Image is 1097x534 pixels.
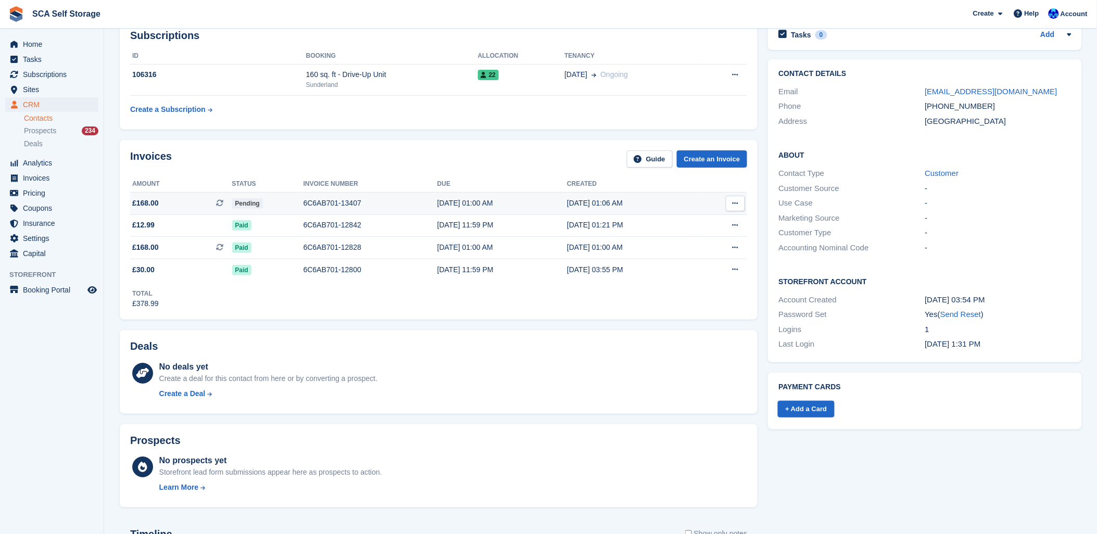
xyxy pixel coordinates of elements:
div: 0 [815,30,827,40]
div: Marketing Source [778,212,925,224]
th: Status [232,176,304,193]
div: Phone [778,100,925,112]
span: Help [1025,8,1039,19]
h2: About [778,149,1071,160]
a: [EMAIL_ADDRESS][DOMAIN_NAME] [925,87,1057,96]
div: Create a deal for this contact from here or by converting a prospect. [159,373,377,384]
a: menu [5,246,98,261]
a: Send Reset [940,310,981,319]
div: - [925,242,1071,254]
div: Email [778,86,925,98]
span: Invoices [23,171,85,185]
div: [GEOGRAPHIC_DATA] [925,116,1071,128]
div: [DATE] 11:59 PM [437,264,567,275]
span: Home [23,37,85,52]
span: £168.00 [132,242,159,253]
div: Customer Type [778,227,925,239]
div: Account Created [778,294,925,306]
h2: Contact Details [778,70,1071,78]
a: menu [5,171,98,185]
span: Paid [232,265,251,275]
h2: Deals [130,340,158,352]
a: Create an Invoice [677,150,748,168]
span: Account [1061,9,1088,19]
span: CRM [23,97,85,112]
span: Paid [232,220,251,231]
span: Sites [23,82,85,97]
a: menu [5,201,98,215]
a: menu [5,52,98,67]
div: 106316 [130,69,306,80]
th: Tenancy [564,48,700,65]
a: Learn More [159,482,382,493]
span: £30.00 [132,264,155,275]
a: Create a Subscription [130,100,212,119]
th: Allocation [478,48,565,65]
div: 234 [82,126,98,135]
a: SCA Self Storage [28,5,105,22]
span: Storefront [9,270,104,280]
a: menu [5,186,98,200]
div: £378.99 [132,298,159,309]
div: - [925,197,1071,209]
a: menu [5,97,98,112]
a: menu [5,283,98,297]
div: Sunderland [306,80,478,90]
span: £168.00 [132,198,159,209]
div: [DATE] 03:55 PM [567,264,697,275]
div: 6C6AB701-12828 [304,242,437,253]
div: Customer Source [778,183,925,195]
div: Last Login [778,338,925,350]
h2: Storefront Account [778,276,1071,286]
div: 6C6AB701-12800 [304,264,437,275]
span: Booking Portal [23,283,85,297]
div: Contact Type [778,168,925,180]
span: Deals [24,139,43,149]
div: [DATE] 03:54 PM [925,294,1071,306]
span: Pricing [23,186,85,200]
th: Due [437,176,567,193]
a: menu [5,216,98,231]
a: Customer [925,169,959,177]
a: Prospects 234 [24,125,98,136]
div: - [925,212,1071,224]
time: 2025-09-04 12:31:41 UTC [925,339,981,348]
img: stora-icon-8386f47178a22dfd0bd8f6a31ec36ba5ce8667c1dd55bd0f319d3a0aa187defe.svg [8,6,24,22]
div: Password Set [778,309,925,321]
span: Subscriptions [23,67,85,82]
a: + Add a Card [778,401,834,418]
div: [DATE] 01:00 AM [567,242,697,253]
div: [DATE] 01:00 AM [437,198,567,209]
a: Contacts [24,113,98,123]
div: [DATE] 01:21 PM [567,220,697,231]
h2: Invoices [130,150,172,168]
div: Learn More [159,482,198,493]
h2: Subscriptions [130,30,747,42]
span: [DATE] [564,69,587,80]
img: Kelly Neesham [1049,8,1059,19]
div: [DATE] 11:59 PM [437,220,567,231]
a: Preview store [86,284,98,296]
div: 6C6AB701-13407 [304,198,437,209]
a: Create a Deal [159,388,377,399]
h2: Tasks [791,30,811,40]
div: Create a Deal [159,388,206,399]
span: 22 [478,70,499,80]
div: No deals yet [159,361,377,373]
th: Invoice number [304,176,437,193]
div: [PHONE_NUMBER] [925,100,1071,112]
h2: Prospects [130,435,181,447]
span: Prospects [24,126,56,136]
h2: Payment cards [778,383,1071,391]
span: £12.99 [132,220,155,231]
span: Ongoing [600,70,628,79]
a: Deals [24,138,98,149]
div: Create a Subscription [130,104,206,115]
a: Guide [627,150,673,168]
div: Storefront lead form submissions appear here as prospects to action. [159,467,382,478]
span: Analytics [23,156,85,170]
div: Logins [778,324,925,336]
span: Pending [232,198,263,209]
div: Total [132,289,159,298]
th: ID [130,48,306,65]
